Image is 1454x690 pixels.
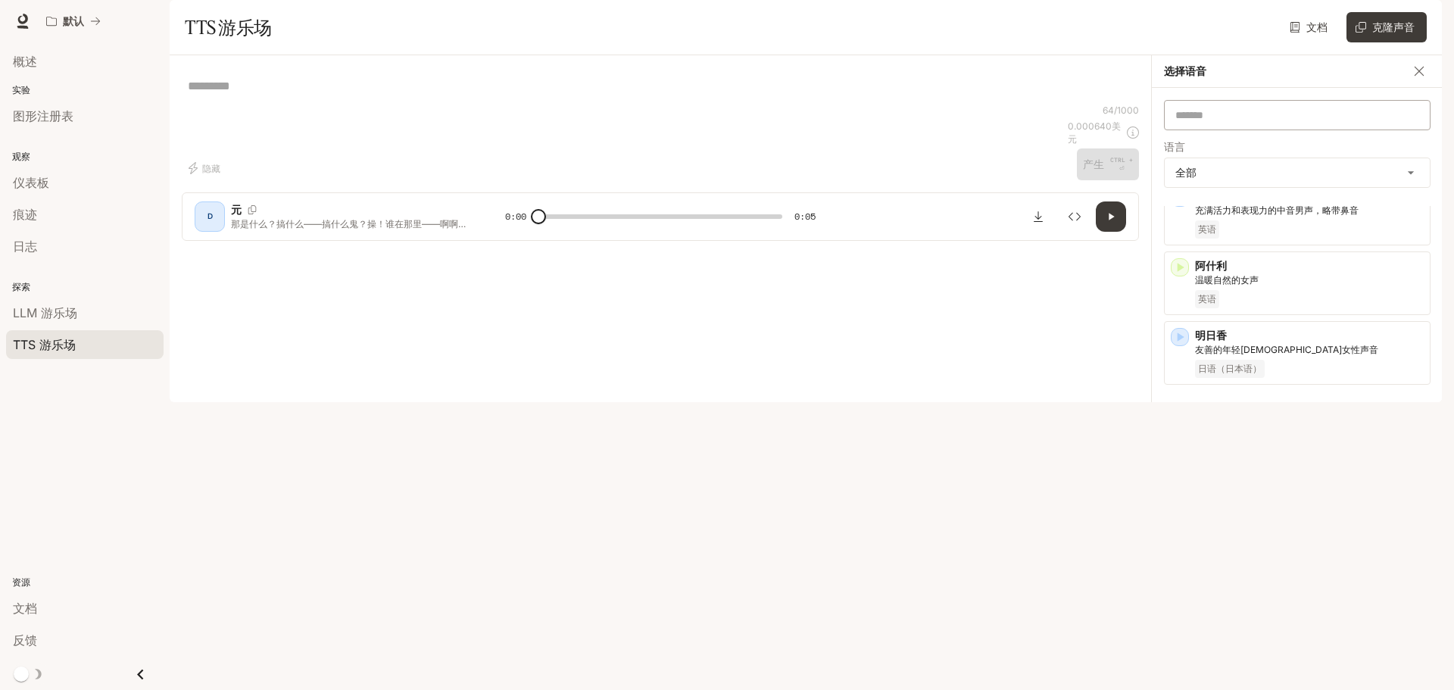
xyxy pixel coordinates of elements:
a: 文档 [1286,12,1334,42]
font: 0:05 [794,210,816,223]
font: 阿什利 [1195,259,1227,272]
font: 默认 [63,14,84,27]
font: 0.000640 [1068,120,1112,132]
p: 温暖自然的女声 [1195,273,1424,287]
font: 文档 [1306,20,1328,33]
button: 隐藏 [182,156,230,180]
font: 0:00 [505,210,526,223]
font: 美元 [1068,120,1121,145]
font: 64/1000 [1103,105,1139,116]
font: 元 [231,203,242,216]
font: 全部 [1175,166,1197,179]
font: 克隆声音 [1372,20,1415,33]
font: 充满活力和表现力的中音男声，略带鼻音 [1195,205,1359,216]
font: 隐藏 [202,163,220,174]
font: 日语（日本语） [1198,363,1262,374]
div: 全部 [1165,158,1430,187]
button: 所有工作区 [39,6,108,36]
font: 英语 [1198,293,1216,304]
p: 友善的年轻日本女性声音 [1195,343,1424,357]
font: 英语 [1198,223,1216,235]
button: 下载音频 [1023,201,1053,232]
font: 温暖自然的女声 [1195,274,1259,286]
font: TTS 游乐场 [185,16,272,39]
p: 充满活力和表现力的中音男声，略带鼻音 [1195,204,1424,217]
font: 那是什么？搞什么——搞什么鬼？操！谁在那里——啊啊啊！ [231,218,466,242]
button: 克隆声音 [1346,12,1427,42]
button: 检查 [1059,201,1090,232]
font: D [207,211,213,220]
font: 明日香 [1195,329,1227,342]
font: 友善的年轻[DEMOGRAPHIC_DATA]女性声音 [1195,344,1378,355]
button: 复制语音ID [242,205,263,214]
font: 语言 [1164,140,1185,153]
